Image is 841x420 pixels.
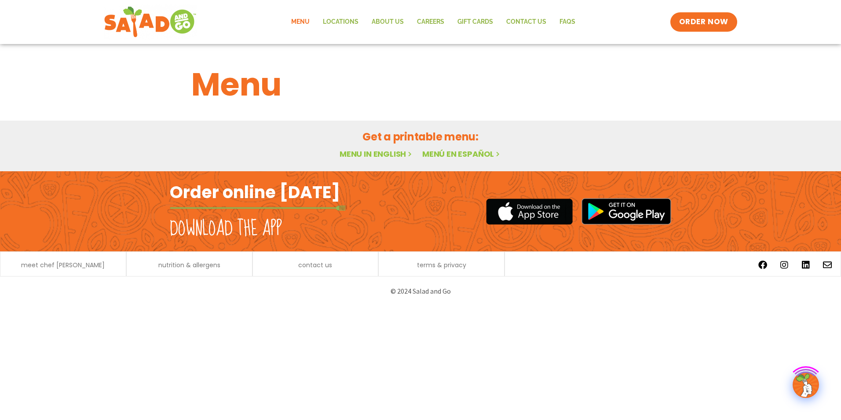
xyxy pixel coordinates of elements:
a: Locations [316,12,365,32]
a: nutrition & allergens [158,262,220,268]
a: Contact Us [500,12,553,32]
h1: Menu [191,61,650,108]
a: Menú en español [422,148,501,159]
img: new-SAG-logo-768×292 [104,4,197,40]
img: appstore [486,197,573,226]
a: About Us [365,12,410,32]
a: terms & privacy [417,262,466,268]
a: Menu [285,12,316,32]
img: fork [170,206,346,210]
a: meet chef [PERSON_NAME] [21,262,105,268]
nav: Menu [285,12,582,32]
a: Careers [410,12,451,32]
p: © 2024 Salad and Go [174,285,667,297]
a: contact us [298,262,332,268]
img: google_play [581,198,671,225]
span: ORDER NOW [679,17,728,27]
h2: Get a printable menu: [191,129,650,144]
a: GIFT CARDS [451,12,500,32]
a: Menu in English [340,148,413,159]
a: ORDER NOW [670,12,737,32]
h2: Download the app [170,217,282,241]
a: FAQs [553,12,582,32]
h2: Order online [DATE] [170,181,340,203]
